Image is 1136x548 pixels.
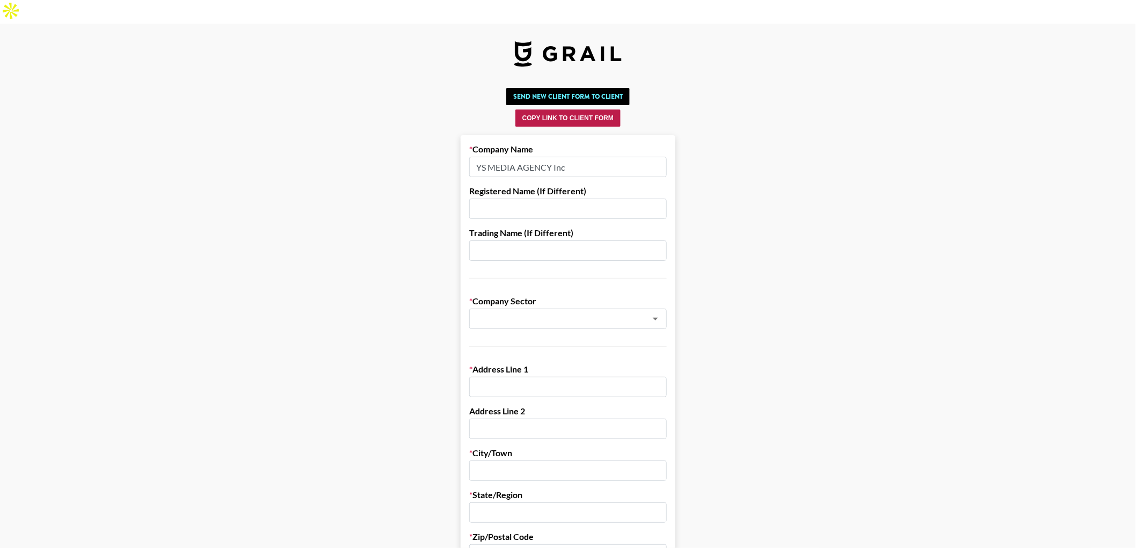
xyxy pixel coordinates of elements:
[469,364,667,375] label: Address Line 1
[469,489,667,500] label: State/Region
[506,88,630,105] button: Send New Client Form to Client
[469,448,667,458] label: City/Town
[514,41,622,67] img: Grail Talent Logo
[515,109,621,127] button: Copy Link to Client Form
[469,228,667,238] label: Trading Name (If Different)
[469,406,667,417] label: Address Line 2
[469,296,667,306] label: Company Sector
[648,311,663,326] button: Open
[469,144,667,155] label: Company Name
[469,186,667,196] label: Registered Name (If Different)
[469,531,667,542] label: Zip/Postal Code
